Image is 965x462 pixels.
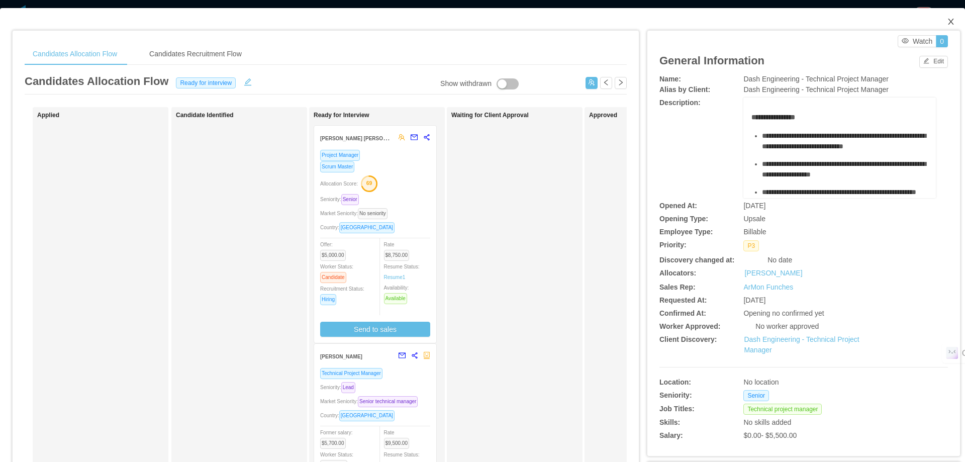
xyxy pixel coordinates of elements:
[919,56,948,68] button: icon: editEdit
[320,150,360,161] span: Project Manager
[659,215,708,223] b: Opening Type:
[423,352,430,359] span: robot
[398,134,405,141] span: team
[366,180,372,186] text: 69
[358,208,388,219] span: No seniority
[586,77,598,89] button: icon: usergroup-add
[659,405,695,413] b: Job Titles:
[743,309,824,317] span: Opening no confirmed yet
[341,194,359,205] span: Senior
[659,85,710,94] b: Alias by Client:
[320,242,350,258] span: Offer:
[947,18,955,26] i: icon: close
[440,78,492,89] div: Show withdrawn
[320,181,358,187] span: Allocation Score:
[751,112,928,213] div: rdw-editor
[320,250,346,261] span: $5,000.00
[320,225,399,230] span: Country:
[767,256,792,264] span: No date
[743,202,765,210] span: [DATE]
[320,134,406,142] strong: [PERSON_NAME] [PERSON_NAME]
[659,335,717,343] b: Client Discovery:
[384,273,406,281] a: Resume1
[743,390,769,401] span: Senior
[659,309,706,317] b: Confirmed At:
[320,368,382,379] span: Technical Project Manager
[743,228,766,236] span: Billable
[898,35,936,47] button: icon: eyeWatch
[320,322,430,337] button: Send to sales
[743,98,936,198] div: rdw-wrapper
[384,242,414,258] span: Rate
[320,399,422,404] span: Market Seniority:
[320,385,359,390] span: Seniority:
[743,283,793,291] a: ArMon Funches
[405,130,418,146] button: mail
[320,286,364,302] span: Recruitment Status:
[314,112,454,119] h1: Ready for Interview
[176,112,317,119] h1: Candidate Identified
[320,294,336,305] span: Hiring
[743,75,888,83] span: Dash Engineering - Technical Project Manager
[384,250,410,261] span: $8,750.00
[743,85,888,94] span: Dash Engineering - Technical Project Manager
[659,202,697,210] b: Opened At:
[659,99,701,107] b: Description:
[384,438,410,449] span: $9,500.00
[743,296,765,304] span: [DATE]
[339,222,395,233] span: [GEOGRAPHIC_DATA]
[384,293,407,304] span: Available
[339,410,395,421] span: [GEOGRAPHIC_DATA]
[320,354,362,359] strong: [PERSON_NAME]
[176,77,236,88] span: Ready for interview
[240,76,256,86] button: icon: edit
[37,112,178,119] h1: Applied
[411,352,418,359] span: share-alt
[384,285,411,301] span: Availability:
[659,52,764,69] article: General Information
[659,296,707,304] b: Requested At:
[659,322,720,330] b: Worker Approved:
[659,283,696,291] b: Sales Rep:
[743,404,822,415] span: Technical project manager
[659,228,713,236] b: Employee Type:
[320,197,363,202] span: Seniority:
[320,161,354,172] span: Scrum Master
[744,268,802,279] a: [PERSON_NAME]
[384,264,420,280] span: Resume Status:
[393,348,406,364] button: mail
[320,438,346,449] span: $5,700.00
[659,241,687,249] b: Priority:
[659,431,683,439] b: Salary:
[659,75,681,83] b: Name:
[25,43,125,65] div: Candidates Allocation Flow
[743,377,888,388] div: No location
[744,335,859,354] a: Dash Engineering - Technical Project Manager
[423,134,430,141] span: share-alt
[358,175,378,191] button: 69
[659,269,696,277] b: Allocators:
[451,112,592,119] h1: Waiting for Client Approval
[937,8,965,36] button: Close
[358,396,418,407] span: Senior technical manager
[141,43,250,65] div: Candidates Recruitment Flow
[743,431,797,439] span: $0.00 - $5,500.00
[25,73,168,89] article: Candidates Allocation Flow
[600,77,612,89] button: icon: left
[743,215,765,223] span: Upsale
[341,382,355,393] span: Lead
[659,256,734,264] b: Discovery changed at:
[743,240,759,251] span: P3
[659,418,680,426] b: Skills:
[384,430,414,446] span: Rate
[320,272,346,283] span: Candidate
[320,413,399,418] span: Country:
[659,378,691,386] b: Location:
[755,322,819,330] span: No worker approved
[936,35,948,47] button: 0
[615,77,627,89] button: icon: right
[743,418,791,426] span: No skills added
[320,211,392,216] span: Market Seniority:
[320,430,352,446] span: Former salary:
[659,391,692,399] b: Seniority:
